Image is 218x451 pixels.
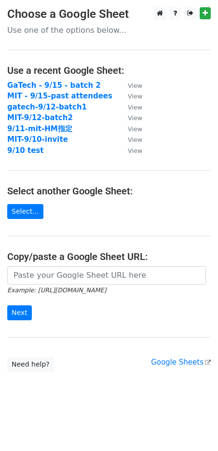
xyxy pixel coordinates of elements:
[7,65,211,76] h4: Use a recent Google Sheet:
[118,113,142,122] a: View
[7,185,211,197] h4: Select another Google Sheet:
[151,358,211,367] a: Google Sheets
[7,7,211,21] h3: Choose a Google Sheet
[118,124,142,133] a: View
[7,287,106,294] small: Example: [URL][DOMAIN_NAME]
[7,146,43,155] a: 9/10 test
[118,135,142,144] a: View
[7,204,43,219] a: Select...
[128,82,142,89] small: View
[7,266,206,285] input: Paste your Google Sheet URL here
[128,125,142,133] small: View
[7,92,112,100] a: MIT - 9/15-past attendees
[128,104,142,111] small: View
[118,146,142,155] a: View
[128,93,142,100] small: View
[7,113,73,122] a: MIT-9/12-batch2
[128,114,142,122] small: View
[128,136,142,143] small: View
[128,147,142,154] small: View
[7,103,87,111] a: gatech-9/12-batch1
[7,357,54,372] a: Need help?
[7,251,211,262] h4: Copy/paste a Google Sheet URL:
[118,92,142,100] a: View
[118,103,142,111] a: View
[7,124,72,133] a: 9/11-mit-HM指定
[118,81,142,90] a: View
[7,305,32,320] input: Next
[7,81,101,90] a: GaTech - 9/15 - batch 2
[7,135,68,144] a: MIT-9/10-invite
[7,25,211,35] p: Use one of the options below...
